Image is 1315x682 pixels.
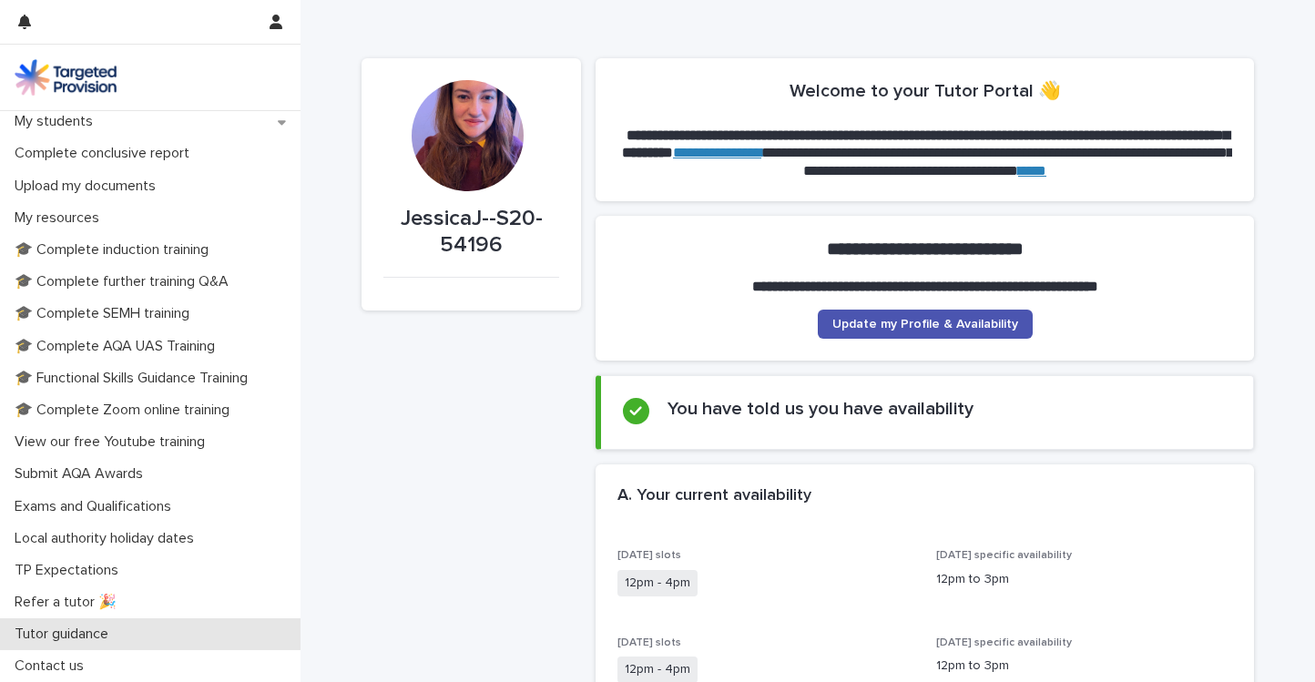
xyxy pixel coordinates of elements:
p: Complete conclusive report [7,145,204,162]
p: Contact us [7,657,98,675]
p: 12pm to 3pm [936,570,1233,589]
span: [DATE] specific availability [936,637,1072,648]
h2: Welcome to your Tutor Portal 👋 [790,80,1061,102]
p: JessicaJ--S20-54196 [383,206,559,259]
p: 12pm to 3pm [936,657,1233,676]
p: 🎓 Complete induction training [7,241,223,259]
h2: A. Your current availability [617,486,811,506]
p: View our free Youtube training [7,433,219,451]
h2: You have told us you have availability [668,398,974,420]
p: My students [7,113,107,130]
p: 🎓 Complete AQA UAS Training [7,338,229,355]
a: Update my Profile & Availability [818,310,1033,339]
span: [DATE] specific availability [936,550,1072,561]
p: Refer a tutor 🎉 [7,594,131,611]
p: 🎓 Complete Zoom online training [7,402,244,419]
span: [DATE] slots [617,550,681,561]
p: 🎓 Complete further training Q&A [7,273,243,290]
p: Upload my documents [7,178,170,195]
p: My resources [7,209,114,227]
p: 🎓 Complete SEMH training [7,305,204,322]
span: Update my Profile & Availability [832,318,1018,331]
p: Submit AQA Awards [7,465,158,483]
span: [DATE] slots [617,637,681,648]
p: Local authority holiday dates [7,530,209,547]
p: 🎓 Functional Skills Guidance Training [7,370,262,387]
p: Tutor guidance [7,626,123,643]
p: Exams and Qualifications [7,498,186,515]
p: TP Expectations [7,562,133,579]
img: M5nRWzHhSzIhMunXDL62 [15,59,117,96]
span: 12pm - 4pm [617,570,698,596]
